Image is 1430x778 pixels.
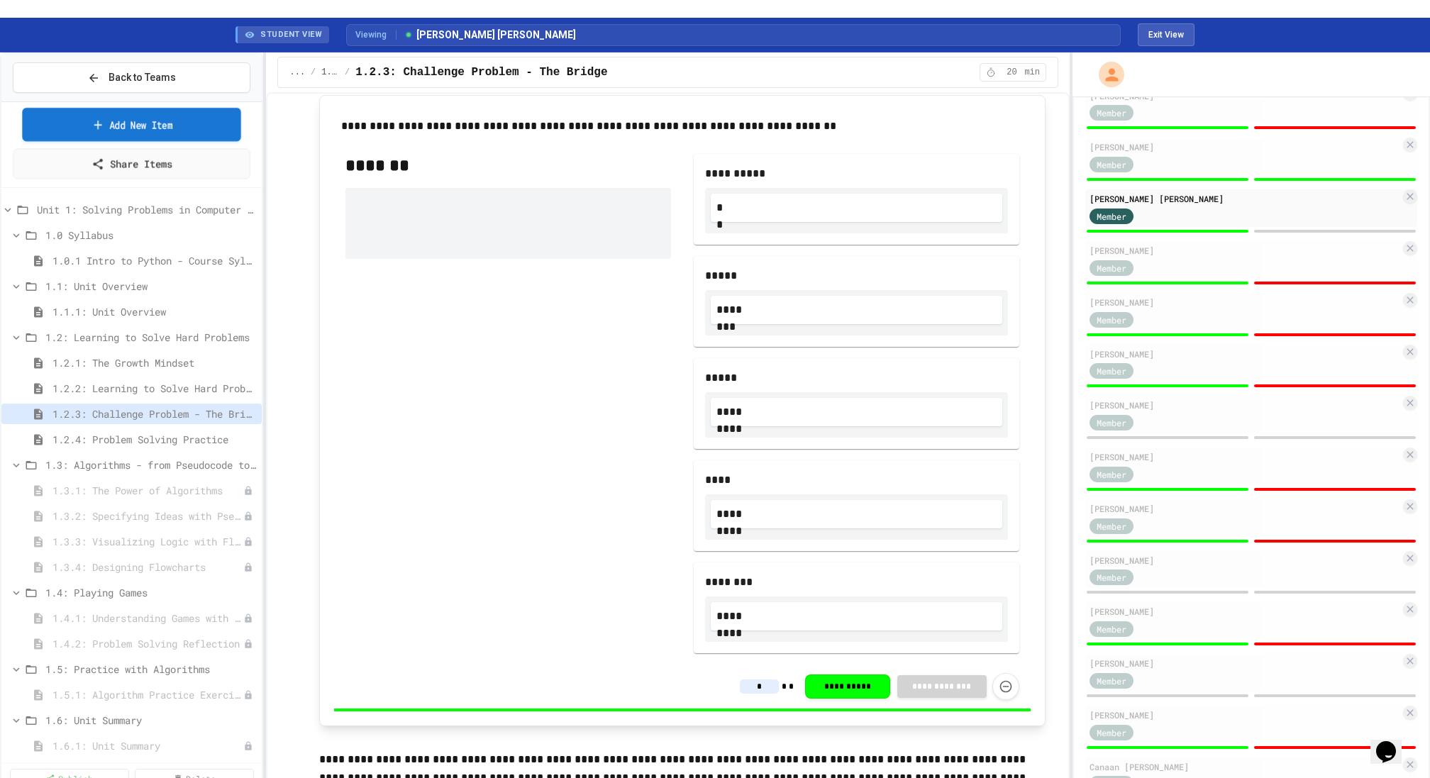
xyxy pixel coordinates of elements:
[1090,399,1400,411] div: [PERSON_NAME]
[52,509,243,523] span: 1.3.2: Specifying Ideas with Pseudocode
[52,304,256,319] span: 1.1.1: Unit Overview
[1097,313,1126,326] span: Member
[1000,67,1023,78] span: 20
[13,62,250,93] button: Back to Teams
[52,483,243,498] span: 1.3.1: The Power of Algorithms
[1090,450,1400,463] div: [PERSON_NAME]
[45,713,256,728] span: 1.6: Unit Summary
[1097,106,1126,119] span: Member
[52,738,243,753] span: 1.6.1: Unit Summary
[1090,760,1400,773] div: Canaan [PERSON_NAME]
[45,662,256,677] span: 1.5: Practice with Algorithms
[289,67,305,78] span: ...
[1097,158,1126,171] span: Member
[243,486,253,496] div: Unpublished
[1138,23,1195,46] button: Exit student view
[1097,416,1126,429] span: Member
[1084,58,1128,91] div: My Account
[52,432,256,447] span: 1.2.4: Problem Solving Practice
[243,613,253,623] div: Unpublished
[45,228,256,243] span: 1.0 Syllabus
[243,511,253,521] div: Unpublished
[1090,502,1400,515] div: [PERSON_NAME]
[1097,571,1126,584] span: Member
[45,279,256,294] span: 1.1: Unit Overview
[1097,365,1126,377] span: Member
[311,67,316,78] span: /
[52,560,243,574] span: 1.3.4: Designing Flowcharts
[22,108,241,141] a: Add New Item
[1090,140,1400,153] div: [PERSON_NAME]
[13,149,250,179] a: Share Items
[243,639,253,649] div: Unpublished
[243,690,253,700] div: Unpublished
[1090,296,1400,309] div: [PERSON_NAME]
[355,64,607,81] span: 1.2.3: Challenge Problem - The Bridge
[1090,708,1400,721] div: [PERSON_NAME]
[45,585,256,600] span: 1.4: Playing Games
[1024,67,1040,78] span: min
[404,28,576,43] span: [PERSON_NAME] [PERSON_NAME]
[243,537,253,547] div: Unpublished
[1097,726,1126,739] span: Member
[52,355,256,370] span: 1.2.1: The Growth Mindset
[321,67,339,78] span: 1.2: Learning to Solve Hard Problems
[52,687,243,702] span: 1.5.1: Algorithm Practice Exercises
[45,457,256,472] span: 1.3: Algorithms - from Pseudocode to Flowcharts
[52,381,256,396] span: 1.2.2: Learning to Solve Hard Problems
[1097,262,1126,274] span: Member
[1090,348,1400,360] div: [PERSON_NAME]
[1370,721,1416,764] iframe: chat widget
[1090,657,1400,669] div: [PERSON_NAME]
[355,28,397,41] span: Viewing
[992,673,1019,700] button: Force resubmission of student's answer (Admin only)
[1090,605,1400,618] div: [PERSON_NAME]
[109,70,176,85] span: Back to Teams
[52,636,243,651] span: 1.4.2: Problem Solving Reflection
[260,29,322,41] span: STUDENT VIEW
[243,562,253,572] div: Unpublished
[37,202,256,217] span: Unit 1: Solving Problems in Computer Science
[52,253,256,268] span: 1.0.1 Intro to Python - Course Syllabus
[243,741,253,751] div: Unpublished
[1090,192,1400,205] div: [PERSON_NAME] [PERSON_NAME]
[45,330,256,345] span: 1.2: Learning to Solve Hard Problems
[345,67,350,78] span: /
[1097,210,1126,223] span: Member
[1097,623,1126,635] span: Member
[1090,554,1400,567] div: [PERSON_NAME]
[1097,674,1126,687] span: Member
[1097,468,1126,481] span: Member
[1097,520,1126,533] span: Member
[1090,244,1400,257] div: [PERSON_NAME]
[52,611,243,626] span: 1.4.1: Understanding Games with Flowcharts
[52,406,256,421] span: 1.2.3: Challenge Problem - The Bridge
[52,534,243,549] span: 1.3.3: Visualizing Logic with Flowcharts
